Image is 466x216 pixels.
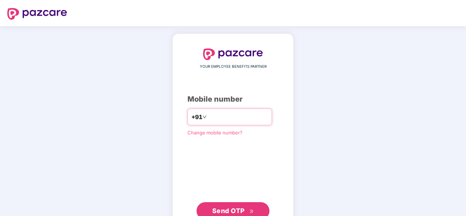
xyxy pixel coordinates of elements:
div: Mobile number [187,94,279,105]
span: double-right [249,209,254,214]
span: down [202,115,207,119]
img: logo [7,8,67,20]
span: Send OTP [212,207,245,215]
a: Change mobile number? [187,130,242,136]
span: +91 [191,113,202,122]
span: YOUR EMPLOYEE BENEFITS PARTNER [200,64,267,70]
img: logo [203,48,263,60]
